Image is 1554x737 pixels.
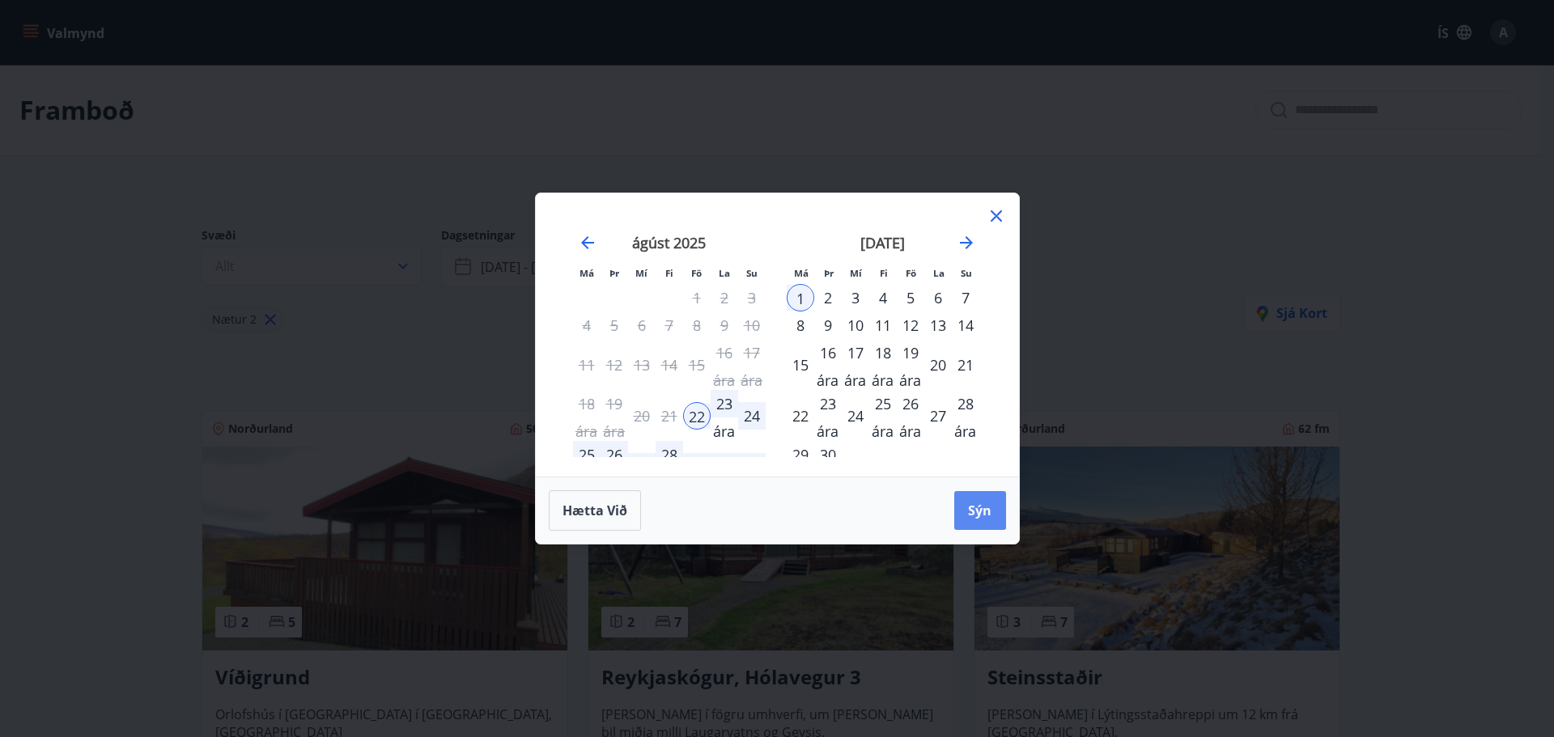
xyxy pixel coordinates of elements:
font: 14 [957,316,974,335]
font: ágúst 2025 [632,233,706,252]
td: Valin sem lokadagsetning. mánudagur, 1. september 2025 [787,284,814,311]
font: Fö [691,267,702,279]
font: 20 [930,355,946,375]
td: Choose laugardagur, 27. september 2025 as your check-out date. It’s available. [924,390,952,441]
td: Ekki í boði. mánudagur, 4. ágúst 2025 [573,311,601,339]
td: Ekki í boði. mánudagur, 18. ágúst 2025 [573,390,601,441]
td: Valið. sunnudagur, 31. ágúst 2025 [738,441,766,492]
font: Sýn [968,502,991,519]
td: Ekki í boði. föstudagur, 15. ágúst 2025 [683,339,711,390]
td: Choose miðvikudagur, 10. september 2025 as your check-out date. It’s available. [842,311,869,339]
td: Choose þriðjudagur, 2. september 2025 as your check-out date. It’s available. [814,284,842,311]
font: 28 ára [658,445,680,492]
td: Selected. þriðjudagur, 26. ágúst 2025 [601,441,628,492]
font: 23 ára [817,394,839,441]
button: Sýn [954,491,1006,530]
font: 29 [792,445,809,464]
font: Má [794,267,809,279]
td: Choose sunnudagur, 21. september 2025 as your check-out date. It’s available. [952,339,979,390]
td: Choose sunnudagur, 28. september 2025 as your check-out date. It’s available. [952,390,979,441]
div: Færðu aftur á bak til að skipta yfir í fyrri mánuð. [578,233,597,252]
td: Choose þriðjudagur, 23. september 2025 as your check-out date. It’s available. [814,390,842,441]
font: Su [746,267,758,279]
td: Selected. föstudagur, 29. ágúst 2025 [683,441,711,492]
font: 30 [716,457,732,477]
td: Selected. laugardagur, 23. ágúst 2025 [711,390,738,441]
font: Su [961,267,972,279]
font: 10 [847,316,864,335]
font: 7 [962,288,970,307]
td: Selected. sunnudagur, 24. ágúst 2025 [738,390,766,441]
font: 5 [906,288,915,307]
font: Fi [880,267,888,279]
td: Ekki í boði. fimmtudagur, 7. ágúst 2025 [656,311,683,339]
td: Ekki í boði. þriðjudagur, 12. ágúst 2025 [601,339,628,390]
font: 22 [689,407,705,426]
td: Choose miðvikudagur, 3. september 2025 as your check-out date. It’s available. [842,284,869,311]
button: Hætta við [549,490,641,531]
font: 30 [820,445,836,464]
font: 27 [634,457,650,477]
font: Mí [635,267,647,279]
td: Ekki í boði. miðvikudagur, 6. ágúst 2025 [628,311,656,339]
td: Choose fimmtudagur, 11. september 2025 as your check-out date. It’s available. [869,311,897,339]
font: 29 [689,457,705,477]
td: Ekki í boði. þriðjudagur, 5. ágúst 2025 [601,311,628,339]
font: 31 [744,457,760,477]
font: 8 [796,316,805,335]
font: Fi [665,267,673,279]
td: Ekki í boði. föstudagur, 1. ágúst 2025 [683,284,711,311]
td: Choose mánudagur, 22. september 2025 as your check-out date. It’s available. [787,390,814,441]
font: 22 [792,406,809,426]
td: Selected. mánudagur, 25. ágúst 2025 [573,441,601,492]
td: Ekki í boði. fimmtudagur, 21. ágúst 2025 [656,390,683,441]
font: 3 [851,288,860,307]
td: Ekki í boði. sunnudagur, 10. ágúst 2025 [738,311,766,339]
td: Ekki í boði. föstudagur, 8. ágúst 2025 [683,311,711,339]
td: Choose miðvikudagur, 17. september 2025 as your check-out date. It’s available. [842,339,869,390]
font: La [933,267,945,279]
td: Ekki í boði. þriðjudagur, 19. ágúst 2025 [601,390,628,441]
font: 11 [875,316,891,335]
td: Choose þriðjudagur, 30. september 2025 as your check-out date. It’s available. [814,441,842,468]
font: 17 ára [844,343,866,390]
font: 24 [744,406,760,426]
td: Choose laugardagur, 20. september 2025 as your check-out date. It’s available. [924,339,952,390]
font: 6 [934,288,942,307]
td: Ekki í boði. laugardagur, 9. ágúst 2025 [711,311,738,339]
td: Ekki í boði. fimmtudagur, 14. ágúst 2025 [656,339,683,390]
td: Choose föstudagur, 5. september 2025 as your check-out date. It’s available. [897,284,924,311]
td: Choose fimmtudagur, 4. september 2025 as your check-out date. It’s available. [869,284,897,311]
td: Ekki í boði. laugardagur, 16. ágúst 2025 [711,339,738,390]
font: Mí [850,267,862,279]
font: 18 ára [872,343,894,390]
font: 24 [847,406,864,426]
font: 25 ára [872,394,894,441]
td: Ekki í boði. miðvikudagur, 13. ágúst 2025 [628,339,656,390]
div: Dagatal [555,213,1000,457]
font: 25 ára [575,445,597,492]
td: Ekki í boði. miðvikudagur, 20. ágúst 2025 [628,390,656,441]
font: Má [580,267,594,279]
td: Ekki í boði. sunnudagur, 3. ágúst 2025 [738,284,766,311]
td: Selected. miðvikudagur, 27. ágúst 2025 [628,441,656,492]
font: [DATE] [860,233,905,252]
td: Valið. laugardagur, 30. ágúst 2025 [711,441,738,492]
td: Ekki í boði. laugardagur, 2. ágúst 2025 [711,284,738,311]
td: Choose mánudagur, 8. september 2025 as your check-out date. It’s available. [787,311,814,339]
font: La [719,267,730,279]
font: 9 [824,316,832,335]
td: Choose þriðjudagur, 16. september 2025 as your check-out date. It’s available. [814,339,842,390]
font: 28 ára [954,394,976,441]
td: Ekki í boði. sunnudagur, 17. ágúst 2025 [738,339,766,390]
td: Choose laugardagur, 6. september 2025 as your check-out date. It’s available. [924,284,952,311]
td: Choose föstudagur, 12. september 2025 as your check-out date. It’s available. [897,311,924,339]
font: Þr [609,267,619,279]
td: Choose fimmtudagur, 18. september 2025 as your check-out date. It’s available. [869,339,897,390]
font: 26 ára [603,445,625,492]
td: Choose föstudagur, 19. september 2025 as your check-out date. It’s available. [897,339,924,390]
td: Choose þriðjudagur, 9. september 2025 as your check-out date. It’s available. [814,311,842,339]
td: Choose föstudagur, 26. september 2025 as your check-out date. It’s available. [897,390,924,441]
div: Færðu þig áfram til að skipta yfir í næsta mánuð. [957,233,976,252]
font: 12 [902,316,919,335]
